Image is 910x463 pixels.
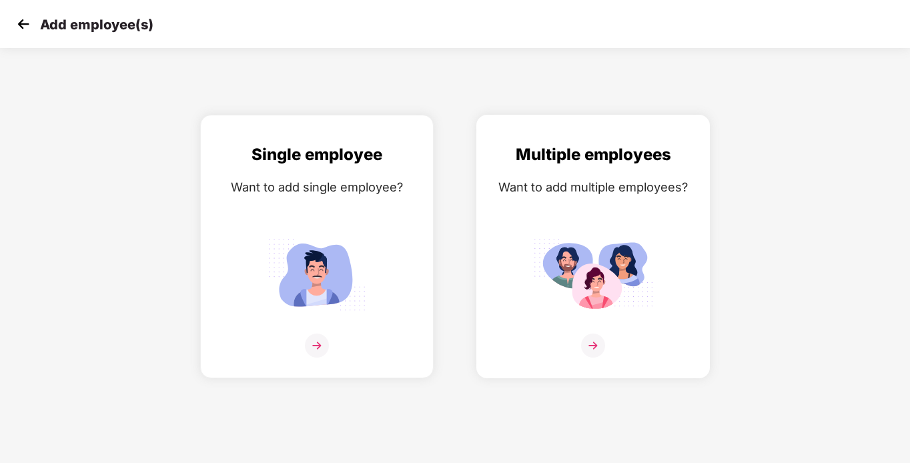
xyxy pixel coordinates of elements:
[490,177,696,197] div: Want to add multiple employees?
[13,14,33,34] img: svg+xml;base64,PHN2ZyB4bWxucz0iaHR0cDovL3d3dy53My5vcmcvMjAwMC9zdmciIHdpZHRoPSIzMCIgaGVpZ2h0PSIzMC...
[40,17,153,33] p: Add employee(s)
[257,233,377,316] img: svg+xml;base64,PHN2ZyB4bWxucz0iaHR0cDovL3d3dy53My5vcmcvMjAwMC9zdmciIGlkPSJTaW5nbGVfZW1wbG95ZWUiIH...
[490,142,696,167] div: Multiple employees
[305,334,329,358] img: svg+xml;base64,PHN2ZyB4bWxucz0iaHR0cDovL3d3dy53My5vcmcvMjAwMC9zdmciIHdpZHRoPSIzNiIgaGVpZ2h0PSIzNi...
[533,233,653,316] img: svg+xml;base64,PHN2ZyB4bWxucz0iaHR0cDovL3d3dy53My5vcmcvMjAwMC9zdmciIGlkPSJNdWx0aXBsZV9lbXBsb3llZS...
[581,334,605,358] img: svg+xml;base64,PHN2ZyB4bWxucz0iaHR0cDovL3d3dy53My5vcmcvMjAwMC9zdmciIHdpZHRoPSIzNiIgaGVpZ2h0PSIzNi...
[214,142,420,167] div: Single employee
[214,177,420,197] div: Want to add single employee?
